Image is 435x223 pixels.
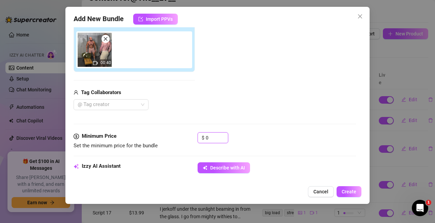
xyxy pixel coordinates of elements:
[82,133,116,139] strong: Minimum Price
[81,89,121,95] strong: Tag Collaborators
[355,11,366,22] button: Close
[100,60,111,65] span: 00:40
[78,33,112,67] div: 00:40
[426,200,431,205] span: 1
[133,14,178,25] button: Import PPVs
[313,189,328,194] span: Cancel
[103,36,108,41] span: close
[138,17,143,21] span: import
[93,61,98,65] span: video-camera
[74,89,78,97] span: user
[74,143,158,149] span: Set the minimum price for the bundle
[355,14,366,19] span: Close
[412,200,428,216] iframe: Intercom live chat
[198,162,250,173] button: Describe with AI
[337,186,361,197] button: Create
[210,165,245,170] span: Describe with AI
[74,132,79,140] span: dollar
[78,33,112,67] img: media
[342,189,356,194] span: Create
[357,14,363,19] span: close
[74,14,124,25] span: Add New Bundle
[308,186,334,197] button: Cancel
[146,16,173,22] span: Import PPVs
[82,163,121,169] strong: Izzy AI Assistant
[76,21,112,28] strong: Attached Media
